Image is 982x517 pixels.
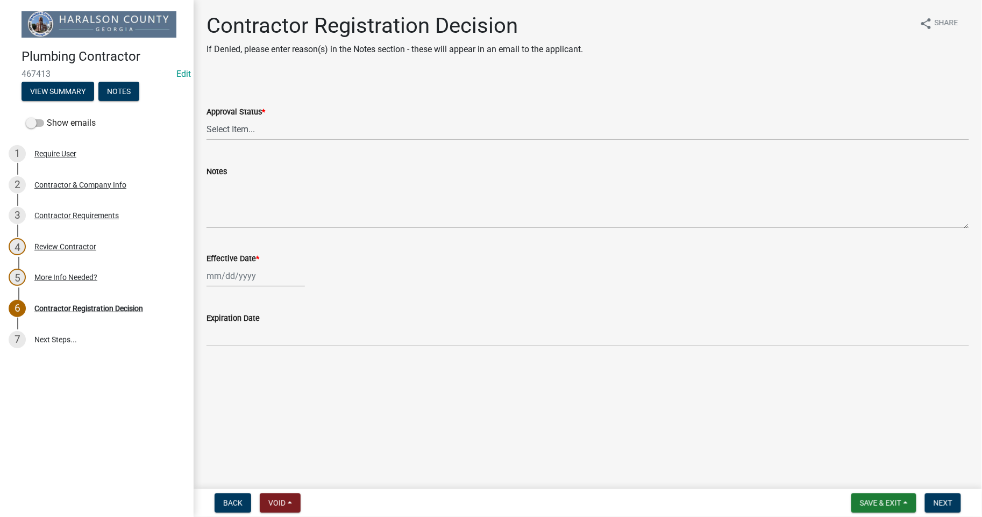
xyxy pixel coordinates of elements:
[9,207,26,224] div: 3
[860,499,901,507] span: Save & Exit
[22,82,94,101] button: View Summary
[207,109,265,116] label: Approval Status
[260,493,301,513] button: Void
[851,493,916,513] button: Save & Exit
[22,69,172,79] span: 467413
[207,168,227,176] label: Notes
[9,176,26,193] div: 2
[207,13,583,39] h1: Contractor Registration Decision
[268,499,286,507] span: Void
[207,43,583,56] p: If Denied, please enter reason(s) in the Notes section - these will appear in an email to the app...
[215,493,251,513] button: Back
[98,88,139,96] wm-modal-confirm: Notes
[34,181,126,189] div: Contractor & Company Info
[34,243,96,250] div: Review Contractor
[176,69,191,79] a: Edit
[920,17,933,30] i: share
[34,212,119,219] div: Contractor Requirements
[34,274,97,281] div: More Info Needed?
[26,117,96,130] label: Show emails
[207,265,305,287] input: mm/dd/yyyy
[22,11,176,38] img: Haralson County, Georgia
[98,82,139,101] button: Notes
[935,17,958,30] span: Share
[911,13,967,34] button: shareShare
[207,255,259,263] label: Effective Date
[223,499,243,507] span: Back
[176,69,191,79] wm-modal-confirm: Edit Application Number
[9,238,26,255] div: 4
[22,49,185,64] h4: Plumbing Contractor
[9,269,26,286] div: 5
[34,305,143,312] div: Contractor Registration Decision
[925,493,961,513] button: Next
[207,315,260,322] label: Expiration Date
[934,499,952,507] span: Next
[34,150,76,157] div: Require User
[9,331,26,348] div: 7
[9,145,26,162] div: 1
[9,300,26,317] div: 6
[22,88,94,96] wm-modal-confirm: Summary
